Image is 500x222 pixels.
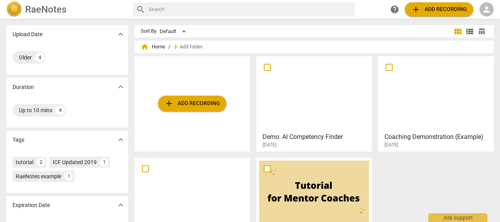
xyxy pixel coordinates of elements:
p: Expiration Date [13,201,50,209]
div: 4 [35,53,44,62]
div: RaeNotes example [16,172,61,180]
span: table_chart [478,28,485,35]
button: Upload [405,2,473,17]
span: view_list [465,27,474,36]
span: [DATE] [384,142,398,148]
div: Ask support [428,213,487,222]
h2: RaeNotes [25,4,66,15]
span: help [390,5,399,14]
button: Table view [476,26,487,37]
div: 4 [55,105,65,115]
span: add [172,43,180,51]
span: home [141,43,149,51]
div: 2 [37,158,45,166]
p: Duration [13,83,34,91]
img: Logo [6,2,22,17]
button: List view [464,26,476,37]
span: expand_more [116,30,125,39]
input: Search [149,3,351,16]
span: expand_more [116,82,125,92]
span: add [164,99,174,108]
div: Up to 10 mins [19,106,52,114]
button: Show more [115,28,127,40]
h3: Demo: AI Competency Finder [263,132,370,142]
a: LogoRaeNotes [6,2,127,17]
a: Coaching Demonstration (Example)[DATE] [381,59,491,148]
span: Add recording [411,5,467,14]
span: person [482,5,491,14]
span: [DATE] [263,142,276,148]
button: Show more [115,199,127,211]
div: tutorial [16,158,33,166]
span: Add folder [180,44,202,50]
div: Sort By [141,28,156,34]
button: Upload [158,96,226,111]
p: Upload Date [13,30,42,39]
span: search [136,5,145,14]
a: Demo: AI Competency Finder[DATE] [259,59,369,148]
div: 1 [100,158,108,166]
span: / [168,44,170,50]
span: Home [141,43,165,51]
div: Older [19,54,32,61]
span: add [411,5,421,14]
span: expand_more [116,135,125,144]
p: Tags [13,136,24,144]
button: Tile view [452,26,464,37]
div: ICF Updated 2019 [53,158,97,166]
div: 1 [64,172,73,181]
span: view_module [453,27,463,36]
button: Show more [115,134,127,146]
a: Help [388,2,402,17]
h3: Coaching Demonstration (Example) [384,132,492,142]
button: Show more [115,81,127,93]
div: Default [160,25,189,38]
span: Add recording [164,99,220,108]
span: expand_more [116,200,125,210]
